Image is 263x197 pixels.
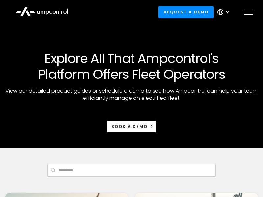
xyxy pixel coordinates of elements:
h1: Explore All That Ampcontrol's Platform Offers Fleet Operators [31,51,232,82]
a: Book a demo [107,120,157,133]
span: Book a demo [111,124,148,129]
a: Request a demo [158,6,214,18]
p: View our detailed product guides or schedule a demo to see how Ampcontrol can help your team effi... [5,87,258,102]
div: menu [239,3,258,21]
